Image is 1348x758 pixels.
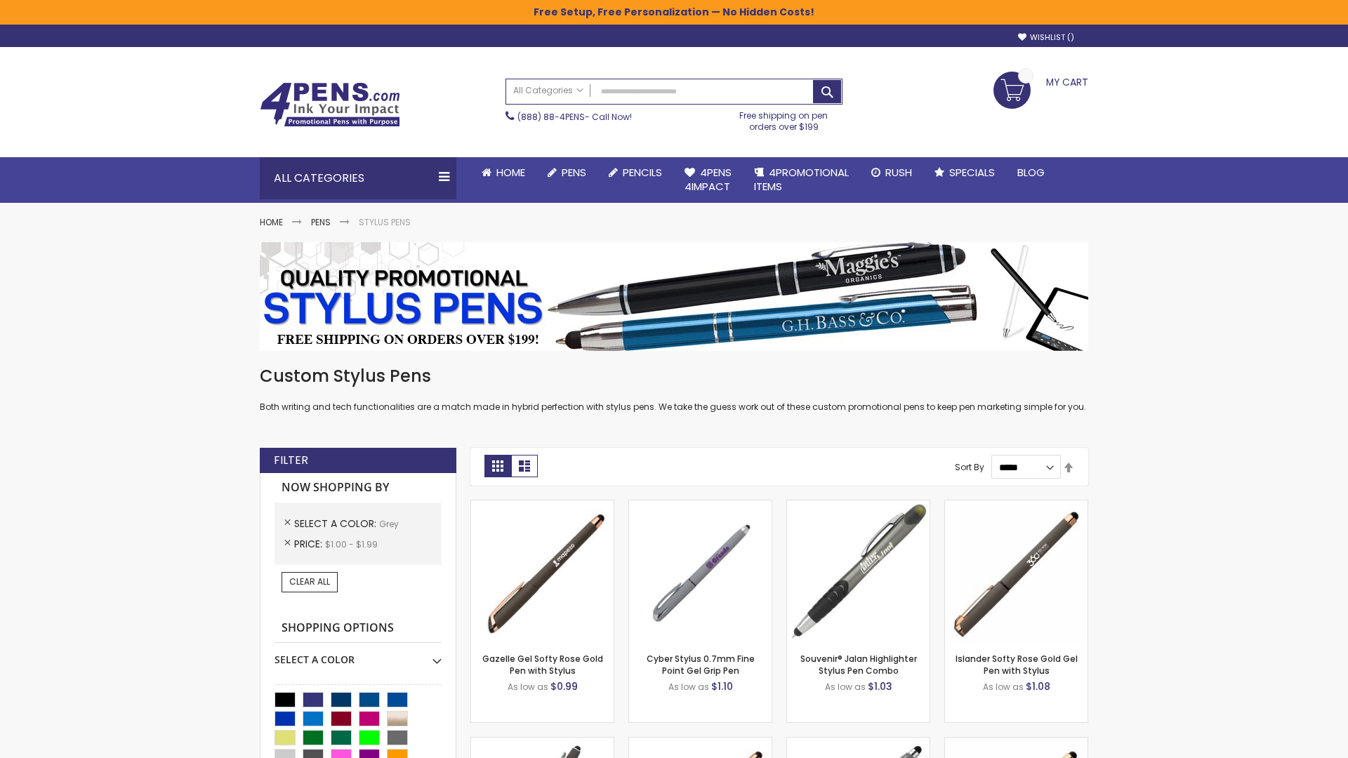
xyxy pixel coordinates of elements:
[471,737,614,749] a: Custom Soft Touch® Metal Pens with Stylus-Grey
[629,500,772,643] img: Cyber Stylus 0.7mm Fine Point Gel Grip Pen-Grey
[359,216,411,228] strong: Stylus Pens
[517,111,632,123] span: - Call Now!
[536,157,597,188] a: Pens
[945,500,1088,512] a: Islander Softy Rose Gold Gel Pen with Stylus-Grey
[379,518,399,530] span: Grey
[597,157,673,188] a: Pencils
[945,500,1088,643] img: Islander Softy Rose Gold Gel Pen with Stylus-Grey
[550,679,578,693] span: $0.99
[275,643,442,667] div: Select A Color
[294,537,325,551] span: Price
[506,79,590,102] a: All Categories
[1018,32,1074,43] a: Wishlist
[923,157,1006,188] a: Specials
[868,679,892,693] span: $1.03
[470,157,536,188] a: Home
[260,365,1088,387] h1: Custom Stylus Pens
[513,85,583,96] span: All Categories
[800,653,917,676] a: Souvenir® Jalan Highlighter Stylus Pen Combo
[945,737,1088,749] a: Islander Softy Rose Gold Gel Pen with Stylus - ColorJet Imprint-Grey
[1006,157,1056,188] a: Blog
[647,653,755,676] a: Cyber Stylus 0.7mm Fine Point Gel Grip Pen
[956,653,1078,676] a: Islander Softy Rose Gold Gel Pen with Stylus
[673,157,743,203] a: 4Pens4impact
[885,165,912,180] span: Rush
[471,500,614,512] a: Gazelle Gel Softy Rose Gold Pen with Stylus-Grey
[325,538,378,550] span: $1.00 - $1.99
[711,679,733,693] span: $1.10
[983,681,1024,693] span: As low as
[260,365,1088,413] div: Both writing and tech functionalities are a match made in hybrid perfection with stylus pens. We ...
[471,500,614,643] img: Gazelle Gel Softy Rose Gold Pen with Stylus-Grey
[685,165,732,194] span: 4Pens 4impact
[743,157,860,203] a: 4PROMOTIONALITEMS
[787,500,930,512] a: Souvenir® Jalan Highlighter Stylus Pen Combo-Grey
[282,572,338,592] a: Clear All
[275,613,442,644] strong: Shopping Options
[260,242,1088,351] img: Stylus Pens
[496,165,525,180] span: Home
[725,105,843,133] div: Free shipping on pen orders over $199
[754,165,849,194] span: 4PROMOTIONAL ITEMS
[508,681,548,693] span: As low as
[1017,165,1045,180] span: Blog
[260,216,283,228] a: Home
[484,455,511,477] strong: Grid
[629,500,772,512] a: Cyber Stylus 0.7mm Fine Point Gel Grip Pen-Grey
[275,473,442,503] strong: Now Shopping by
[629,737,772,749] a: Gazelle Gel Softy Rose Gold Pen with Stylus - ColorJet-Grey
[260,157,456,199] div: All Categories
[949,165,995,180] span: Specials
[1026,679,1050,693] span: $1.08
[787,500,930,643] img: Souvenir® Jalan Highlighter Stylus Pen Combo-Grey
[260,82,400,127] img: 4Pens Custom Pens and Promotional Products
[623,165,662,180] span: Pencils
[955,461,984,473] label: Sort By
[668,681,709,693] span: As low as
[860,157,923,188] a: Rush
[289,576,330,587] span: Clear All
[562,165,586,180] span: Pens
[787,737,930,749] a: Minnelli Softy Pen with Stylus - Laser Engraved-Grey
[482,653,603,676] a: Gazelle Gel Softy Rose Gold Pen with Stylus
[294,517,379,531] span: Select A Color
[311,216,331,228] a: Pens
[274,453,308,468] strong: Filter
[517,111,585,123] a: (888) 88-4PENS
[825,681,866,693] span: As low as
